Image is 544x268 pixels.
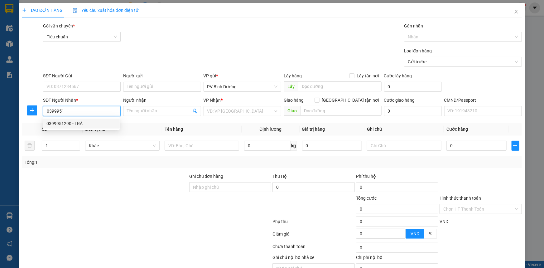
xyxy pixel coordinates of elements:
[165,127,183,132] span: Tên hàng
[384,73,412,78] label: Cước lấy hàng
[204,72,281,79] div: VP gửi
[356,254,438,263] div: Chi phí nội bộ
[27,105,37,115] button: plus
[204,98,221,103] span: VP Nhận
[42,127,47,132] span: SL
[272,231,356,241] div: Giảm giá
[43,23,75,28] span: Gói vận chuyển
[440,196,481,201] label: Hình thức thanh toán
[22,8,63,13] span: TẠO ĐƠN HÀNG
[404,48,432,53] label: Loại đơn hàng
[300,106,382,116] input: Dọc đường
[284,106,300,116] span: Giao
[320,97,382,104] span: [GEOGRAPHIC_DATA] tận nơi
[189,174,224,179] label: Ghi chú đơn hàng
[272,243,356,254] div: Chưa thanh toán
[411,231,419,236] span: VND
[25,141,35,151] button: delete
[272,254,355,263] div: Ghi chú nội bộ nhà xe
[25,159,210,166] div: Tổng: 1
[302,127,325,132] span: Giá trị hàng
[43,119,120,129] div: 0399951290 - TRÀ
[284,81,298,91] span: Lấy
[27,108,37,113] span: plus
[384,82,442,92] input: Cước lấy hàng
[302,141,362,151] input: 0
[89,141,156,150] span: Khác
[43,97,121,104] div: SĐT Người Nhận
[207,82,277,91] span: PV Bình Dương
[123,72,201,79] div: Người gửi
[291,141,297,151] span: kg
[298,81,382,91] input: Dọc đường
[189,182,272,192] input: Ghi chú đơn hàng
[367,141,441,151] input: Ghi Chú
[404,23,423,28] label: Gán nhãn
[429,231,432,236] span: %
[384,106,442,116] input: Cước giao hàng
[47,32,117,41] span: Tiêu chuẩn
[73,8,78,13] img: icon
[356,196,377,201] span: Tổng cước
[259,127,282,132] span: Định lượng
[408,57,518,66] span: Gửi trước
[514,9,519,14] span: close
[512,141,519,151] button: plus
[384,98,415,103] label: Cước giao hàng
[512,143,519,148] span: plus
[440,219,448,224] span: VND
[46,120,116,127] div: 0399951290 - TRÀ
[284,73,302,78] span: Lấy hàng
[192,109,197,114] span: user-add
[272,218,356,229] div: Phụ thu
[165,141,239,151] input: VD: Bàn, Ghế
[444,97,522,104] div: CMND/Passport
[22,8,26,12] span: plus
[354,72,382,79] span: Lấy tận nơi
[356,173,438,182] div: Phí thu hộ
[284,98,304,103] span: Giao hàng
[123,97,201,104] div: Người nhận
[43,72,121,79] div: SĐT Người Gửi
[73,8,138,13] span: Yêu cầu xuất hóa đơn điện tử
[508,3,525,21] button: Close
[446,127,468,132] span: Cước hàng
[364,123,444,135] th: Ghi chú
[272,174,287,179] span: Thu Hộ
